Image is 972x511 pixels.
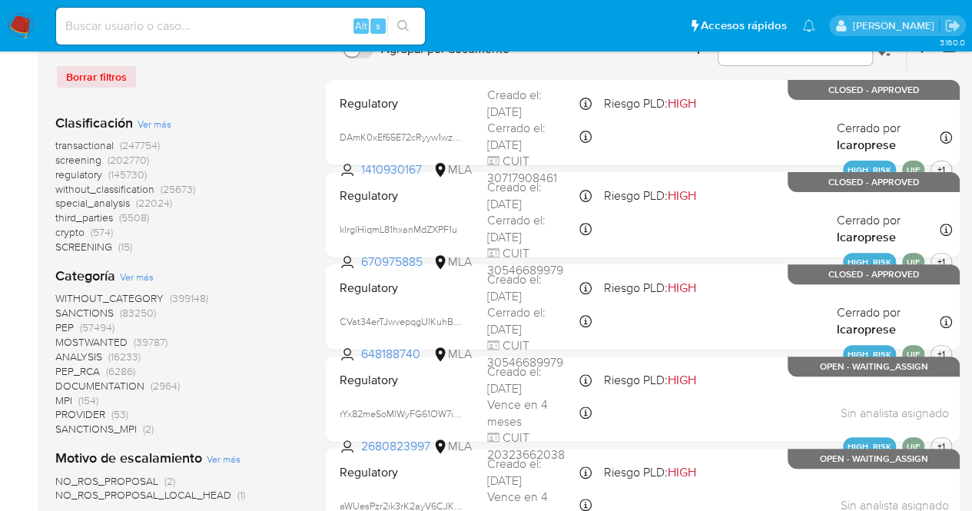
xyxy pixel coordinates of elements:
[701,18,787,34] span: Accesos rápidos
[944,18,960,34] a: Salir
[802,19,815,32] a: Notificaciones
[355,18,367,33] span: Alt
[387,15,419,37] button: search-icon
[852,18,939,33] p: daniel.izarra@mercadolibre.com
[939,36,964,48] span: 3.160.0
[56,16,425,36] input: Buscar usuario o caso...
[376,18,380,33] span: s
